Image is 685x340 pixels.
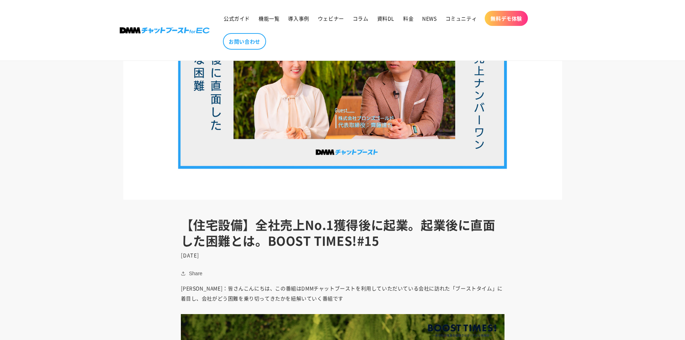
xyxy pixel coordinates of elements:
[288,15,309,22] span: 導入事例
[181,269,205,278] button: Share
[403,15,414,22] span: 料金
[224,15,250,22] span: 公式ガイド
[181,285,503,302] span: 皆さんこんにちは、この番組はDMMチャットブーストを利用していただいている会社に訪れた「ブーストタイム」に着目し、会社がどう困難を乗り切ってきたかを紐解いていく番組です
[120,27,210,33] img: 株式会社DMM Boost
[446,15,477,22] span: コミュニティ
[490,15,522,22] span: 無料デモ体験
[314,11,348,26] a: ウェビナー
[399,11,418,26] a: 料金
[181,217,504,249] h1: 【住宅設備】全社売上No.1獲得後に起業。起業後に直面した困難とは。BOOST TIMES!#15
[485,11,528,26] a: 無料デモ体験
[284,11,313,26] a: 導入事例
[219,11,254,26] a: 公式ガイド
[259,15,279,22] span: 機能一覧
[229,38,260,45] span: お問い合わせ
[181,251,200,259] time: [DATE]
[348,11,373,26] a: コラム
[254,11,284,26] a: 機能一覧
[223,33,266,50] a: お問い合わせ
[422,15,437,22] span: NEWS
[418,11,441,26] a: NEWS
[441,11,481,26] a: コミュニティ
[353,15,369,22] span: コラム
[318,15,344,22] span: ウェビナー
[181,285,228,292] span: [PERSON_NAME]：
[373,11,399,26] a: 資料DL
[377,15,394,22] span: 資料DL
